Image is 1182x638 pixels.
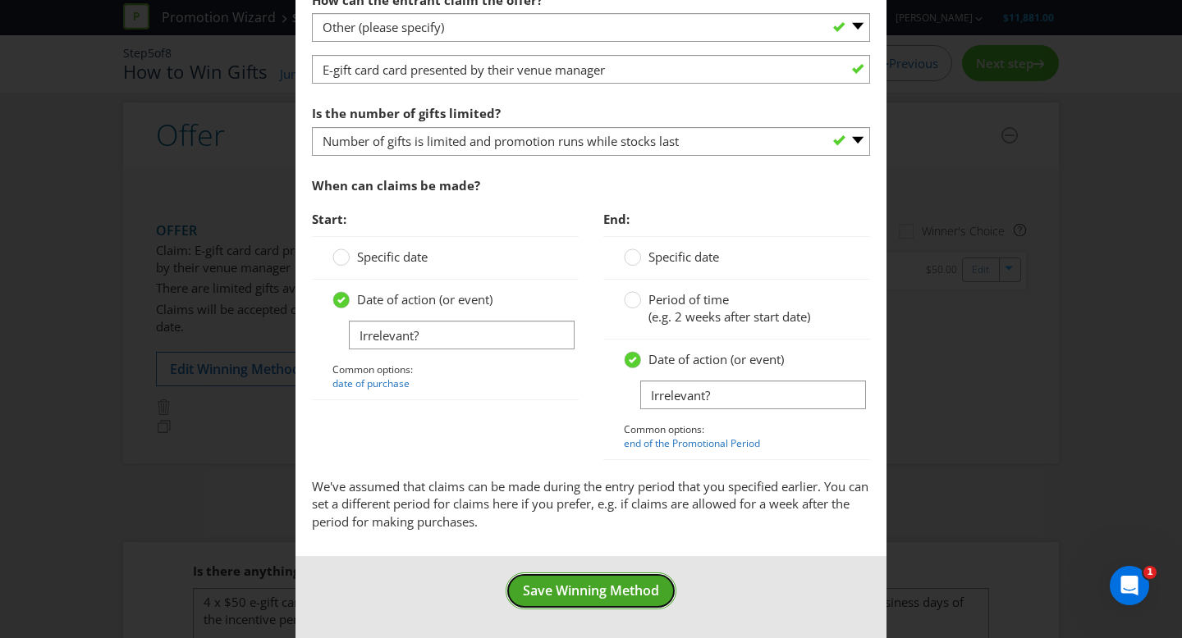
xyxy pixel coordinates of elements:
[648,351,784,367] span: Date of action (or event)
[624,436,760,450] a: end of the Promotional Period
[1143,566,1157,579] span: 1
[357,248,428,265] span: Specific date
[523,581,659,599] span: Save Winning Method
[312,55,870,84] input: Other claim method
[312,105,501,121] span: Is the number of gifts limited?
[624,422,704,436] span: Common options:
[312,177,480,194] span: When can claims be made?
[506,572,676,609] button: Save Winning Method
[312,478,870,531] p: We've assumed that claims can be made during the entry period that you specified earlier. You can...
[332,362,413,376] span: Common options:
[648,248,719,265] span: Specific date
[648,308,810,325] span: (e.g. 2 weeks after start date)
[357,291,492,308] span: Date of action (or event)
[603,211,630,227] span: End:
[332,376,410,390] a: date of purchase
[1110,566,1149,605] iframe: Intercom live chat
[312,211,346,227] span: Start:
[648,291,729,308] span: Period of time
